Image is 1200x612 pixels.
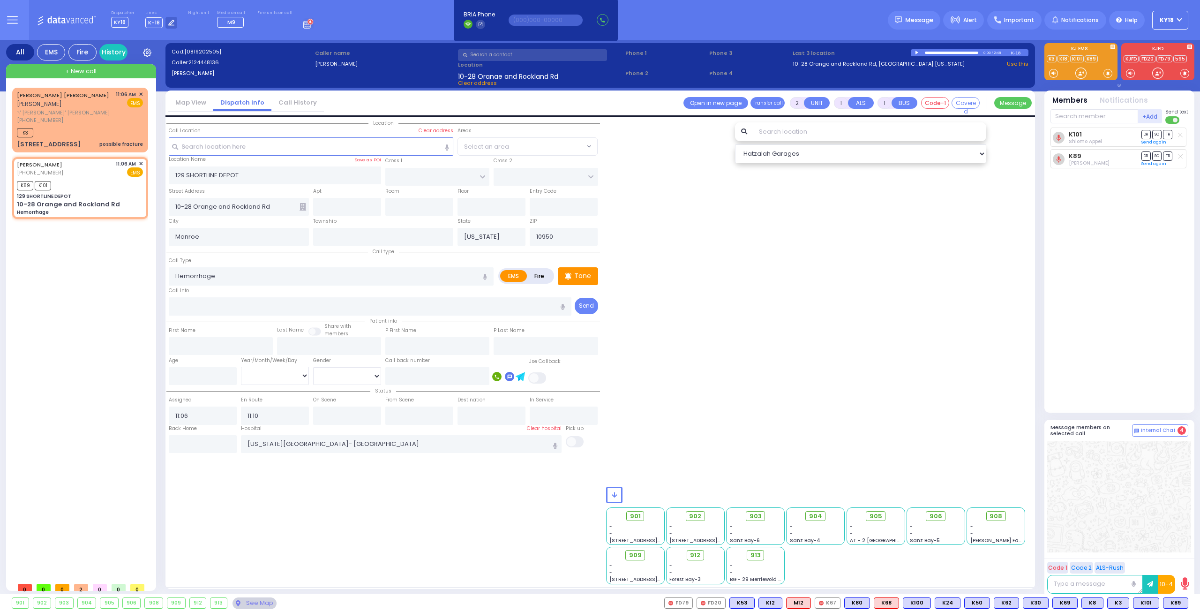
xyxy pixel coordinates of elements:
span: 908 [990,512,1002,521]
div: 10-28 Orange and Rockland Rd [17,200,120,209]
a: KJFD [1124,55,1139,62]
span: - [730,569,733,576]
label: Location [458,61,622,69]
a: K101 [1070,55,1084,62]
div: K8 [1081,597,1103,609]
span: - [790,523,793,530]
div: [STREET_ADDRESS] [17,140,81,149]
span: SO [1152,151,1162,160]
span: 11:06 AM [116,160,136,167]
span: [PERSON_NAME] [17,100,62,108]
span: 2 [74,584,88,591]
span: 4 [1177,426,1186,435]
span: DR [1141,151,1151,160]
button: Code 2 [1070,562,1093,574]
span: Alert [963,16,977,24]
div: K89 [1163,597,1188,609]
span: Important [1004,16,1034,24]
div: 901 [12,598,29,608]
span: Message [905,15,933,25]
span: ✕ [139,160,143,168]
label: Clear hospital [527,425,562,432]
div: K100 [903,597,931,609]
span: 901 [630,512,641,521]
div: BLS [964,597,990,609]
a: Call History [271,98,324,107]
button: Send [575,298,598,314]
div: See map [232,597,277,609]
div: 913 [210,598,227,608]
div: BLS [844,597,870,609]
a: [PERSON_NAME] [17,161,62,168]
button: BUS [892,97,917,109]
label: KJFD [1121,46,1194,53]
label: On Scene [313,396,336,404]
div: FD20 [697,597,726,609]
label: State [457,218,471,225]
label: Caller: [172,59,312,67]
span: BG - 29 Merriewold S. [730,576,782,583]
div: possible fracture [99,141,143,148]
span: - [730,530,733,537]
img: red-radio-icon.svg [819,601,824,605]
label: ZIP [530,218,537,225]
span: Phone 1 [625,49,706,57]
span: Other building occupants [300,203,306,211]
a: 595 [1173,55,1187,62]
label: Medic on call [217,10,247,16]
a: K89 [1069,152,1081,159]
span: K89 [17,181,33,190]
label: Save as POI [354,157,381,163]
label: Cad: [172,48,312,56]
button: Notifications [1100,95,1148,106]
div: All [6,44,34,60]
label: Use Callback [528,358,561,365]
span: SO [1152,130,1162,139]
div: BLS [994,597,1019,609]
div: 905 [100,598,118,608]
div: K80 [844,597,870,609]
div: 909 [167,598,185,608]
span: - [609,562,612,569]
label: In Service [530,396,554,404]
label: En Route [241,396,262,404]
small: Share with [324,323,351,330]
div: BLS [758,597,782,609]
label: From Scene [385,396,414,404]
label: Street Address [169,188,205,195]
span: [STREET_ADDRESS][PERSON_NAME] [669,537,758,544]
span: K101 [35,181,51,190]
button: Internal Chat 4 [1132,424,1188,437]
a: K18 [1057,55,1069,62]
span: K3 [17,128,33,137]
div: 0:00 [983,47,991,58]
span: Shlomo Appel [1069,138,1102,145]
label: Cross 1 [385,157,402,165]
span: - [669,523,672,530]
label: Gender [313,357,331,364]
a: K101 [1069,131,1082,138]
div: BLS [1081,597,1103,609]
label: Fire units on call [257,10,292,16]
a: Use this [1007,60,1028,68]
label: First Name [169,327,195,334]
span: [0819202505] [184,48,221,55]
span: 909 [629,551,642,560]
div: 906 [123,598,141,608]
div: K12 [758,597,782,609]
label: Call back number [385,357,430,364]
span: EMS [127,98,143,107]
span: Phone 3 [709,49,790,57]
span: 0 [37,584,51,591]
span: 0 [93,584,107,591]
span: 2124448136 [188,59,219,66]
span: 912 [690,551,700,560]
span: - [910,530,913,537]
a: K89 [1085,55,1098,62]
input: Search location [753,122,987,141]
span: [PERSON_NAME] Farm [970,537,1026,544]
span: + New call [65,67,97,76]
span: Notifications [1061,16,1099,24]
div: M12 [786,597,811,609]
button: UNIT [804,97,830,109]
